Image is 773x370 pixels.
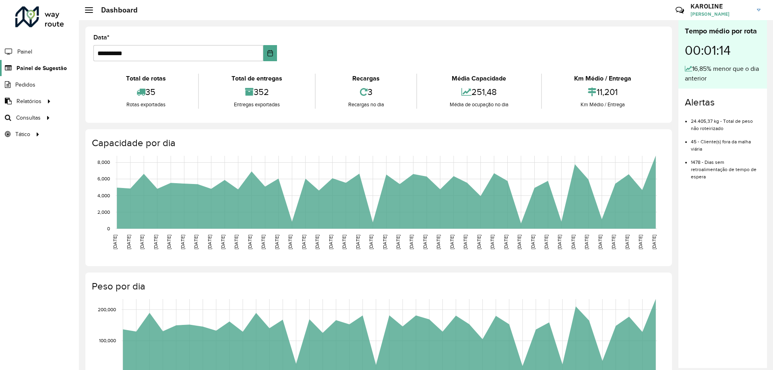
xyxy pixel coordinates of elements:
text: [DATE] [624,235,630,249]
text: [DATE] [557,235,562,249]
text: 100,000 [99,338,116,343]
text: 6,000 [97,176,110,182]
text: [DATE] [570,235,576,249]
span: Painel [17,48,32,56]
div: Km Médio / Entrega [544,74,662,83]
text: [DATE] [530,235,535,249]
button: Choose Date [263,45,277,61]
text: [DATE] [180,235,185,249]
text: [DATE] [611,235,616,249]
text: [DATE] [274,235,279,249]
text: [DATE] [301,235,306,249]
text: [DATE] [328,235,333,249]
h4: Capacidade por dia [92,137,664,149]
text: [DATE] [234,235,239,249]
text: [DATE] [207,235,212,249]
text: [DATE] [247,235,252,249]
h4: Alertas [685,97,761,108]
text: [DATE] [409,235,414,249]
div: Média de ocupação no dia [419,101,539,109]
text: [DATE] [139,235,145,249]
div: Rotas exportadas [95,101,196,109]
div: 11,201 [544,83,662,101]
div: 00:01:14 [685,37,761,64]
div: 16,85% menor que o dia anterior [685,64,761,83]
text: [DATE] [341,235,347,249]
div: Entregas exportadas [201,101,312,109]
text: [DATE] [220,235,225,249]
text: [DATE] [422,235,428,249]
div: Km Médio / Entrega [544,101,662,109]
text: [DATE] [638,235,643,249]
text: [DATE] [449,235,455,249]
text: [DATE] [463,235,468,249]
div: Total de entregas [201,74,312,83]
div: 35 [95,83,196,101]
text: [DATE] [544,235,549,249]
text: 200,000 [98,307,116,312]
div: Média Capacidade [419,74,539,83]
span: Relatórios [17,97,41,105]
text: [DATE] [395,235,401,249]
li: 24.405,37 kg - Total de peso não roteirizado [691,112,761,132]
text: [DATE] [126,235,131,249]
div: Total de rotas [95,74,196,83]
text: [DATE] [112,235,118,249]
h3: KAROLINE [690,2,751,10]
text: [DATE] [166,235,172,249]
text: [DATE] [517,235,522,249]
text: [DATE] [287,235,293,249]
text: [DATE] [584,235,589,249]
span: Painel de Sugestão [17,64,67,72]
div: 251,48 [419,83,539,101]
text: [DATE] [382,235,387,249]
text: 0 [107,226,110,231]
h4: Peso por dia [92,281,664,292]
div: 3 [318,83,414,101]
text: [DATE] [503,235,508,249]
div: Recargas [318,74,414,83]
text: [DATE] [193,235,198,249]
span: Pedidos [15,81,35,89]
text: [DATE] [355,235,360,249]
text: [DATE] [651,235,657,249]
text: [DATE] [476,235,482,249]
text: 8,000 [97,160,110,165]
text: [DATE] [314,235,320,249]
text: [DATE] [153,235,158,249]
text: [DATE] [368,235,374,249]
li: 45 - Cliente(s) fora da malha viária [691,132,761,153]
div: Recargas no dia [318,101,414,109]
text: [DATE] [490,235,495,249]
h2: Dashboard [93,6,138,14]
span: Consultas [16,114,41,122]
label: Data [93,33,110,42]
text: [DATE] [597,235,603,249]
div: Tempo médio por rota [685,26,761,37]
li: 1478 - Dias sem retroalimentação de tempo de espera [691,153,761,180]
text: [DATE] [260,235,266,249]
a: Contato Rápido [671,2,688,19]
text: [DATE] [436,235,441,249]
div: 352 [201,83,312,101]
span: Tático [15,130,30,138]
text: 2,000 [97,209,110,215]
span: [PERSON_NAME] [690,10,751,18]
text: 4,000 [97,193,110,198]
